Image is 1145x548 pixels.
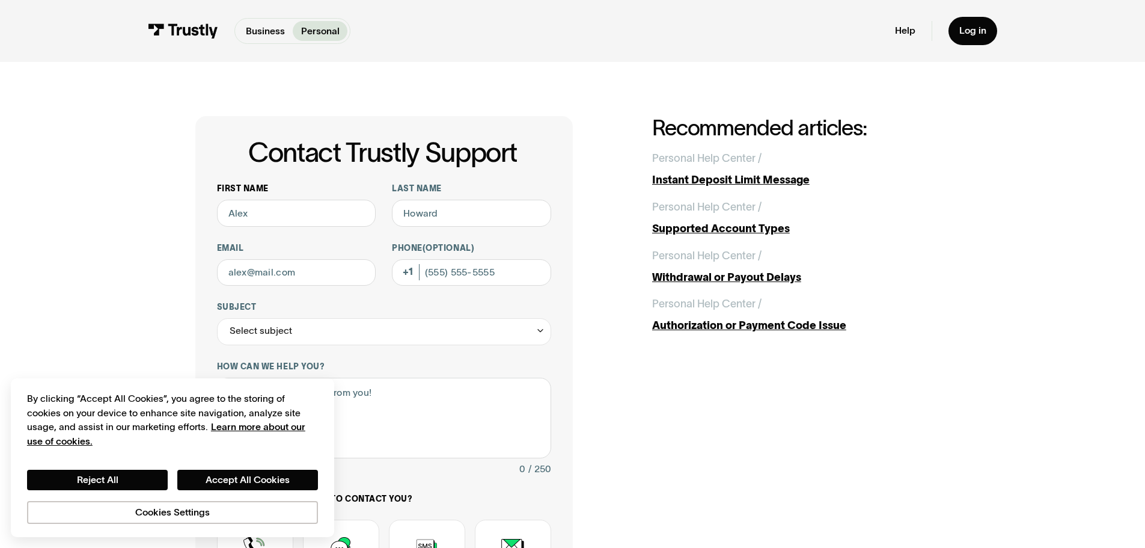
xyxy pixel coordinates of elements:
[392,243,551,254] label: Phone
[519,461,525,478] div: 0
[27,470,168,490] button: Reject All
[27,501,318,524] button: Cookies Settings
[217,302,551,313] label: Subject
[392,259,551,286] input: (555) 555-5555
[652,296,950,334] a: Personal Help Center /Authorization or Payment Code Issue
[652,199,762,215] div: Personal Help Center /
[652,318,950,334] div: Authorization or Payment Code Issue
[217,259,376,286] input: alex@mail.com
[652,221,950,237] div: Supported Account Types
[217,362,551,372] label: How can we help you?
[652,248,762,264] div: Personal Help Center /
[177,470,318,490] button: Accept All Cookies
[392,200,551,227] input: Howard
[293,21,347,41] a: Personal
[652,116,950,140] h2: Recommended articles:
[652,269,950,286] div: Withdrawal or Payout Delays
[148,23,218,38] img: Trustly Logo
[652,150,950,188] a: Personal Help Center /Instant Deposit Limit Message
[652,296,762,312] div: Personal Help Center /
[392,183,551,194] label: Last name
[959,25,986,37] div: Log in
[652,172,950,188] div: Instant Deposit Limit Message
[652,248,950,286] a: Personal Help Center /Withdrawal or Payout Delays
[27,392,318,523] div: Privacy
[215,138,551,167] h1: Contact Trustly Support
[27,392,318,448] div: By clicking “Accept All Cookies”, you agree to the storing of cookies on your device to enhance s...
[423,244,474,253] span: (Optional)
[217,243,376,254] label: Email
[301,24,340,38] p: Personal
[230,323,292,339] div: Select subject
[652,150,762,167] div: Personal Help Center /
[11,378,334,537] div: Cookie banner
[217,200,376,227] input: Alex
[528,461,551,478] div: / 250
[948,17,997,45] a: Log in
[895,25,915,37] a: Help
[217,183,376,194] label: First name
[237,21,293,41] a: Business
[217,318,551,345] div: Select subject
[246,24,285,38] p: Business
[652,199,950,237] a: Personal Help Center /Supported Account Types
[217,494,551,505] label: How would you like us to contact you?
